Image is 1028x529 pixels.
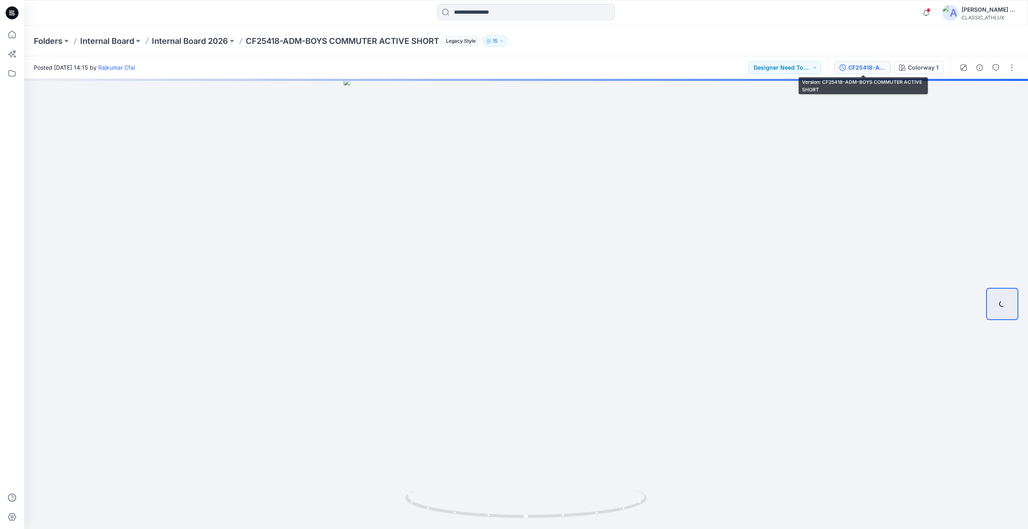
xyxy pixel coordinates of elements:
[962,14,1018,21] div: CLASSIC_ATHLUX
[483,35,508,47] button: 15
[894,61,944,74] button: Colorway 1
[246,35,439,47] p: CF25418-ADM-BOYS COMMUTER ACTIVE SHORT
[493,37,497,45] p: 15
[834,61,891,74] button: CF25418-ADM-BOYS COMMUTER ACTIVE SHORT
[98,64,135,71] a: Rajkumar Cfai
[439,35,479,47] button: Legacy Style
[848,63,885,72] div: CF25418-ADM-BOYS COMMUTER ACTIVE SHORT
[908,63,939,72] div: Colorway 1
[34,35,62,47] a: Folders
[80,35,134,47] a: Internal Board
[973,61,986,74] button: Details
[442,36,479,46] span: Legacy Style
[34,63,135,72] span: Posted [DATE] 14:15 by
[942,5,958,21] img: avatar
[962,5,1018,14] div: [PERSON_NAME] Cfai
[152,35,228,47] a: Internal Board 2026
